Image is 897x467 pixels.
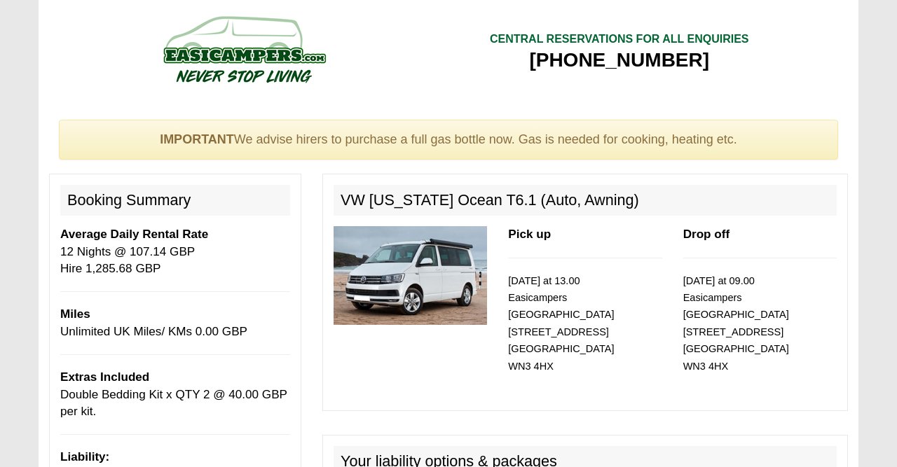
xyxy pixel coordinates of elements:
div: CENTRAL RESERVATIONS FOR ALL ENQUIRIES [490,32,749,48]
div: [PHONE_NUMBER] [490,48,749,73]
b: Miles [60,307,90,321]
b: Average Daily Rental Rate [60,228,208,241]
img: 315.jpg [334,226,487,325]
b: Pick up [508,228,551,241]
img: campers-checkout-logo.png [111,11,377,88]
span: Double Bedding Kit x QTY 2 @ 40.00 GBP per kit. [60,388,287,418]
b: Liability: [60,450,109,463]
h2: VW [US_STATE] Ocean T6.1 (Auto, Awning) [334,185,837,216]
small: [DATE] at 09.00 Easicampers [GEOGRAPHIC_DATA] [STREET_ADDRESS] [GEOGRAPHIC_DATA] WN3 4HX [683,275,789,372]
p: 12 Nights @ 107.14 GBP Hire 1,285.68 GBP [60,226,290,277]
small: [DATE] at 13.00 Easicampers [GEOGRAPHIC_DATA] [STREET_ADDRESS] [GEOGRAPHIC_DATA] WN3 4HX [508,275,614,372]
h2: Booking Summary [60,185,290,216]
div: We advise hirers to purchase a full gas bottle now. Gas is needed for cooking, heating etc. [59,120,838,160]
p: Unlimited UK Miles/ KMs 0.00 GBP [60,306,290,340]
b: Drop off [683,228,730,241]
b: Extras Included [60,370,149,384]
strong: IMPORTANT [160,132,234,146]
